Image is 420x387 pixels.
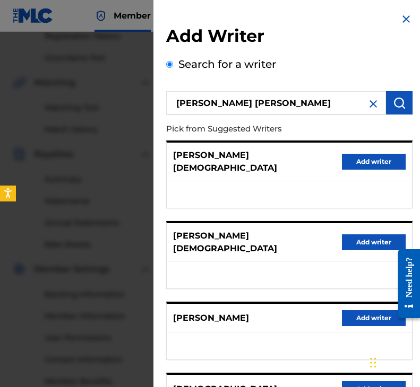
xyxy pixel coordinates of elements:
[342,234,406,250] button: Add writer
[367,336,420,387] iframe: Chat Widget
[390,241,420,327] iframe: Resource Center
[114,10,151,22] span: Member
[393,96,406,109] img: Search Works
[367,98,380,110] img: close
[166,118,352,140] p: Pick from Suggested Writers
[342,310,406,326] button: Add writer
[166,91,386,115] input: Search writer's name or IPI Number
[342,154,406,170] button: Add writer
[173,312,249,324] p: [PERSON_NAME]
[13,8,54,23] img: MLC Logo
[173,230,342,255] p: [PERSON_NAME][DEMOGRAPHIC_DATA]
[370,347,376,379] div: Drag
[95,10,107,22] img: Top Rightsholder
[173,149,342,174] p: [PERSON_NAME][DEMOGRAPHIC_DATA]
[178,58,276,71] label: Search for a writer
[166,25,413,50] h2: Add Writer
